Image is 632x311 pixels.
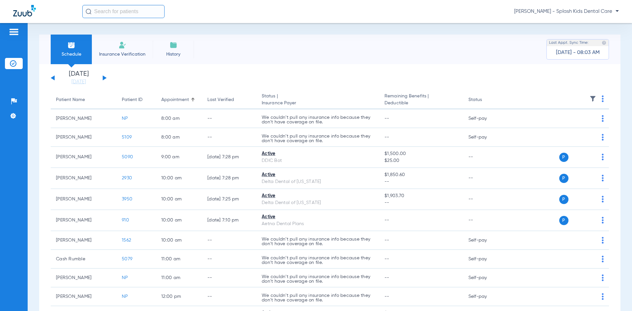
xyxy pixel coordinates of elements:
p: We couldn’t pull any insurance info because they don’t have coverage on file. [262,134,374,143]
td: -- [463,147,508,168]
td: -- [463,189,508,210]
span: 1562 [122,238,131,243]
td: [PERSON_NAME] [51,210,117,231]
li: [DATE] [59,71,98,85]
th: Remaining Benefits | [379,91,463,109]
span: P [559,195,568,204]
td: [DATE] 7:10 PM [202,210,256,231]
img: group-dot-blue.svg [602,154,604,160]
span: NP [122,116,128,121]
img: Schedule [67,41,75,49]
td: -- [202,128,256,147]
span: 3950 [122,197,132,201]
span: -- [384,238,389,243]
span: Insurance Payer [262,100,374,107]
p: We couldn’t pull any insurance info because they don’t have coverage on file. [262,274,374,284]
img: group-dot-blue.svg [602,237,604,244]
td: -- [202,250,256,269]
span: $1,903.70 [384,193,458,199]
div: DDIC Bot [262,157,374,164]
td: 8:00 AM [156,109,202,128]
span: [DATE] - 08:03 AM [556,49,600,56]
span: 5090 [122,155,133,159]
th: Status [463,91,508,109]
td: [PERSON_NAME] [51,168,117,189]
td: [PERSON_NAME] [51,287,117,306]
td: Self-pay [463,287,508,306]
td: 12:00 PM [156,287,202,306]
td: Self-pay [463,231,508,250]
div: Patient ID [122,96,151,103]
span: $1,850.60 [384,171,458,178]
td: 11:00 AM [156,250,202,269]
td: Self-pay [463,250,508,269]
div: Delta Dental of [US_STATE] [262,178,374,185]
span: 5079 [122,257,132,261]
td: 10:00 AM [156,210,202,231]
img: group-dot-blue.svg [602,134,604,141]
div: Appointment [161,96,197,103]
th: Status | [256,91,379,109]
td: -- [202,287,256,306]
div: Patient ID [122,96,143,103]
span: -- [384,218,389,222]
span: -- [384,135,389,140]
img: Search Icon [86,9,92,14]
div: Last Verified [207,96,234,103]
td: Self-pay [463,109,508,128]
td: -- [202,269,256,287]
img: group-dot-blue.svg [602,217,604,223]
div: Active [262,171,374,178]
span: P [559,153,568,162]
td: [PERSON_NAME] [51,109,117,128]
td: Self-pay [463,269,508,287]
div: Appointment [161,96,189,103]
span: -- [384,178,458,185]
input: Search for patients [82,5,165,18]
td: 9:00 AM [156,147,202,168]
img: History [170,41,177,49]
img: group-dot-blue.svg [602,175,604,181]
img: hamburger-icon [9,28,19,36]
iframe: Chat Widget [599,279,632,311]
p: We couldn’t pull any insurance info because they don’t have coverage on file. [262,293,374,302]
td: [DATE] 7:28 PM [202,168,256,189]
td: [PERSON_NAME] [51,128,117,147]
td: 11:00 AM [156,269,202,287]
div: Active [262,150,374,157]
span: 5109 [122,135,132,140]
td: 8:00 AM [156,128,202,147]
td: [DATE] 7:25 PM [202,189,256,210]
span: Deductible [384,100,458,107]
span: -- [384,275,389,280]
td: 10:00 AM [156,189,202,210]
p: We couldn’t pull any insurance info because they don’t have coverage on file. [262,237,374,246]
p: We couldn’t pull any insurance info because they don’t have coverage on file. [262,115,374,124]
span: -- [384,294,389,299]
td: [DATE] 7:28 PM [202,147,256,168]
td: -- [463,210,508,231]
td: [PERSON_NAME] [51,189,117,210]
span: $25.00 [384,157,458,164]
img: group-dot-blue.svg [602,274,604,281]
span: 2930 [122,176,132,180]
div: Patient Name [56,96,111,103]
div: Active [262,193,374,199]
td: 10:00 AM [156,231,202,250]
img: group-dot-blue.svg [602,95,604,102]
img: Zuub Logo [13,5,36,16]
span: -- [384,116,389,121]
img: last sync help info [602,40,606,45]
span: Insurance Verification [97,51,148,58]
span: Schedule [56,51,87,58]
span: [PERSON_NAME] - Splash Kids Dental Care [514,8,619,15]
td: 10:00 AM [156,168,202,189]
span: -- [384,257,389,261]
div: Last Verified [207,96,251,103]
td: -- [463,168,508,189]
span: Last Appt. Sync Time: [549,39,589,46]
img: group-dot-blue.svg [602,256,604,262]
span: -- [384,199,458,206]
span: History [158,51,189,58]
